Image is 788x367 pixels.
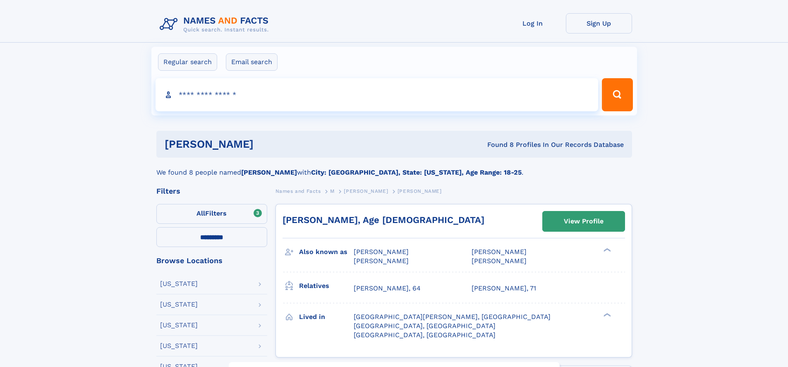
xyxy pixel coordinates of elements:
label: Email search [226,53,278,71]
input: search input [156,78,599,111]
a: [PERSON_NAME], Age [DEMOGRAPHIC_DATA] [283,215,484,225]
div: We found 8 people named with . [156,158,632,178]
button: Search Button [602,78,632,111]
h3: Relatives [299,279,354,293]
div: [US_STATE] [160,322,198,329]
span: [PERSON_NAME] [472,248,527,256]
a: View Profile [543,211,625,231]
div: ❯ [601,247,611,253]
h1: [PERSON_NAME] [165,139,371,149]
div: [US_STATE] [160,343,198,349]
label: Filters [156,204,267,224]
div: View Profile [564,212,604,231]
a: Names and Facts [275,186,321,196]
div: ❯ [601,312,611,317]
div: Browse Locations [156,257,267,264]
img: Logo Names and Facts [156,13,275,36]
span: [PERSON_NAME] [344,188,388,194]
span: [GEOGRAPHIC_DATA], [GEOGRAPHIC_DATA] [354,322,496,330]
div: [US_STATE] [160,301,198,308]
a: [PERSON_NAME] [344,186,388,196]
span: [GEOGRAPHIC_DATA][PERSON_NAME], [GEOGRAPHIC_DATA] [354,313,551,321]
b: [PERSON_NAME] [241,168,297,176]
a: Log In [500,13,566,34]
span: All [196,209,205,217]
a: Sign Up [566,13,632,34]
span: [PERSON_NAME] [398,188,442,194]
a: [PERSON_NAME], 64 [354,284,421,293]
div: Filters [156,187,267,195]
span: [PERSON_NAME] [354,257,409,265]
h3: Also known as [299,245,354,259]
div: [US_STATE] [160,281,198,287]
a: M [330,186,335,196]
label: Regular search [158,53,217,71]
span: M [330,188,335,194]
a: [PERSON_NAME], 71 [472,284,536,293]
span: [PERSON_NAME] [354,248,409,256]
div: Found 8 Profiles In Our Records Database [370,140,624,149]
h3: Lived in [299,310,354,324]
span: [GEOGRAPHIC_DATA], [GEOGRAPHIC_DATA] [354,331,496,339]
span: [PERSON_NAME] [472,257,527,265]
b: City: [GEOGRAPHIC_DATA], State: [US_STATE], Age Range: 18-25 [311,168,522,176]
